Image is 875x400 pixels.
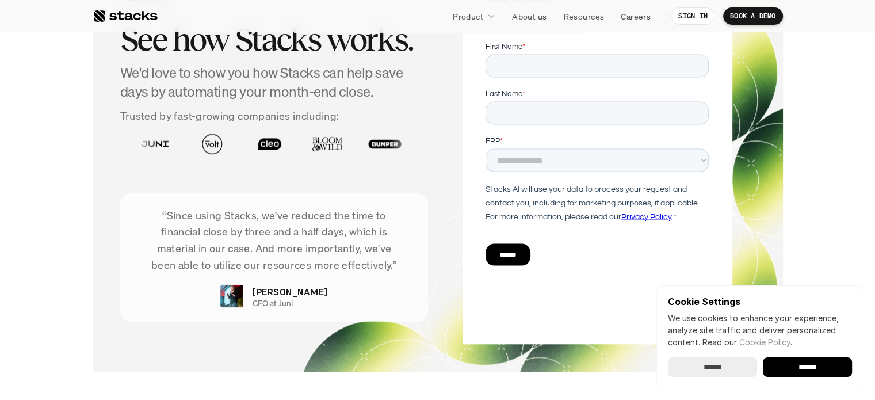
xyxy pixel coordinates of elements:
a: About us [505,6,553,26]
p: Product [453,10,483,22]
h2: See how Stacks works. [120,22,429,58]
a: Resources [556,6,611,26]
h4: We'd love to show you how Stacks can help save days by automating your month-end close. [120,63,429,102]
p: [PERSON_NAME] [253,285,327,299]
p: Cookie Settings [668,297,852,306]
p: “Since using Stacks, we've reduced the time to financial close by three and a half days, which is... [137,207,411,273]
p: We use cookies to enhance your experience, analyze site traffic and deliver personalized content. [668,312,852,348]
span: Read our . [702,337,792,347]
a: Cookie Policy [739,337,790,347]
p: Trusted by fast-growing companies including: [120,108,429,124]
p: About us [512,10,547,22]
a: Careers [614,6,658,26]
p: Careers [621,10,651,22]
p: CFO at Juni [253,299,293,308]
p: Resources [563,10,604,22]
a: BOOK A DEMO [723,7,783,25]
a: SIGN IN [671,7,714,25]
p: SIGN IN [678,12,708,20]
p: BOOK A DEMO [730,12,776,20]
